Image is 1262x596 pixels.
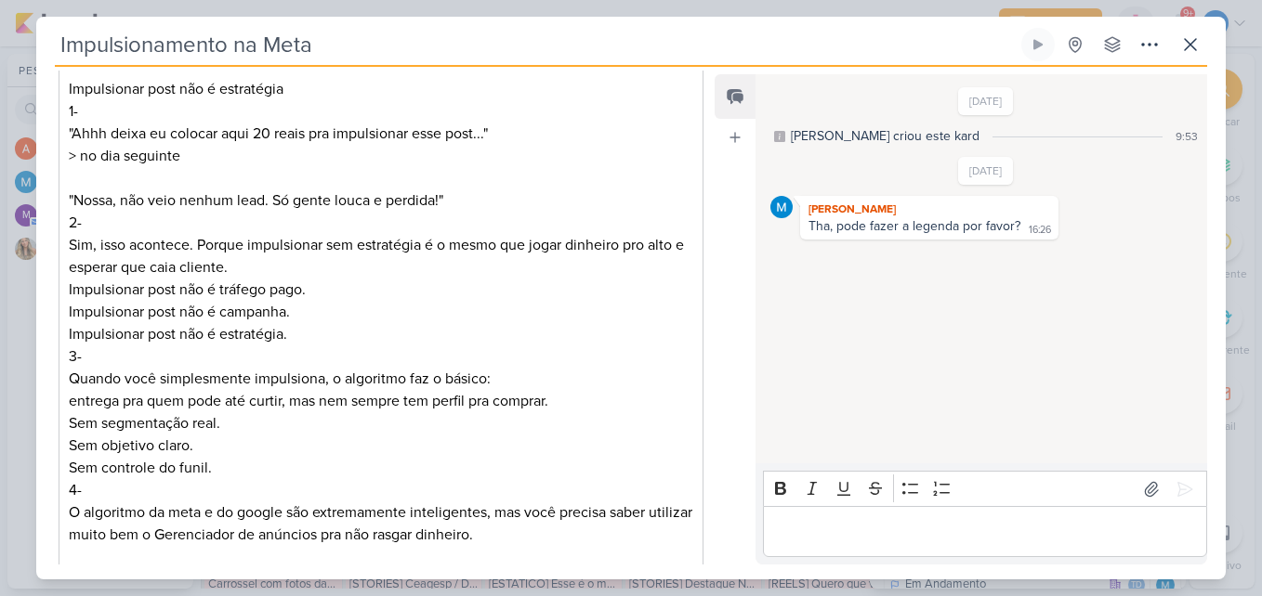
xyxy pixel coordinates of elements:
[69,479,693,501] p: 4-
[763,506,1207,557] div: Editor editing area: main
[69,212,693,279] p: 2- Sim, isso acontece. Porque impulsionar sem estratégia é o mesmo que jogar dinheiro pro alto e ...
[69,100,693,145] p: 1- "Ahhh deixa eu colocar aqui 20 reais pra impulsionar esse post..."
[808,218,1020,234] div: Tha, pode fazer a legenda por favor?
[69,412,693,479] p: Sem segmentação real. Sem objetivo claro. Sem controle do funil.
[69,145,693,167] p: > no dia seguinte
[1029,223,1051,238] div: 16:26
[1176,128,1198,145] div: 9:53
[804,200,1055,218] div: [PERSON_NAME]
[69,279,693,345] p: Impulsionar post não é tráfego pago. Impulsionar post não é campanha. Impulsionar post não é estr...
[1031,37,1045,52] div: Ligar relógio
[55,28,1018,61] input: Kard Sem Título
[791,126,979,146] div: [PERSON_NAME] criou este kard
[69,167,693,212] p: "Nossa, não veio nenhum lead. Só gente louca e perdida!"
[770,196,793,218] img: MARIANA MIRANDA
[763,471,1207,507] div: Editor toolbar
[69,78,693,100] p: Impulsionar post não é estratégia
[69,345,693,412] p: 3- Quando você simplesmente impulsiona, o algoritmo faz o básico: entrega pra quem pode até curti...
[69,501,693,546] p: O algoritmo da meta e do google são extremamente inteligentes, mas você precisa saber utilizar mu...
